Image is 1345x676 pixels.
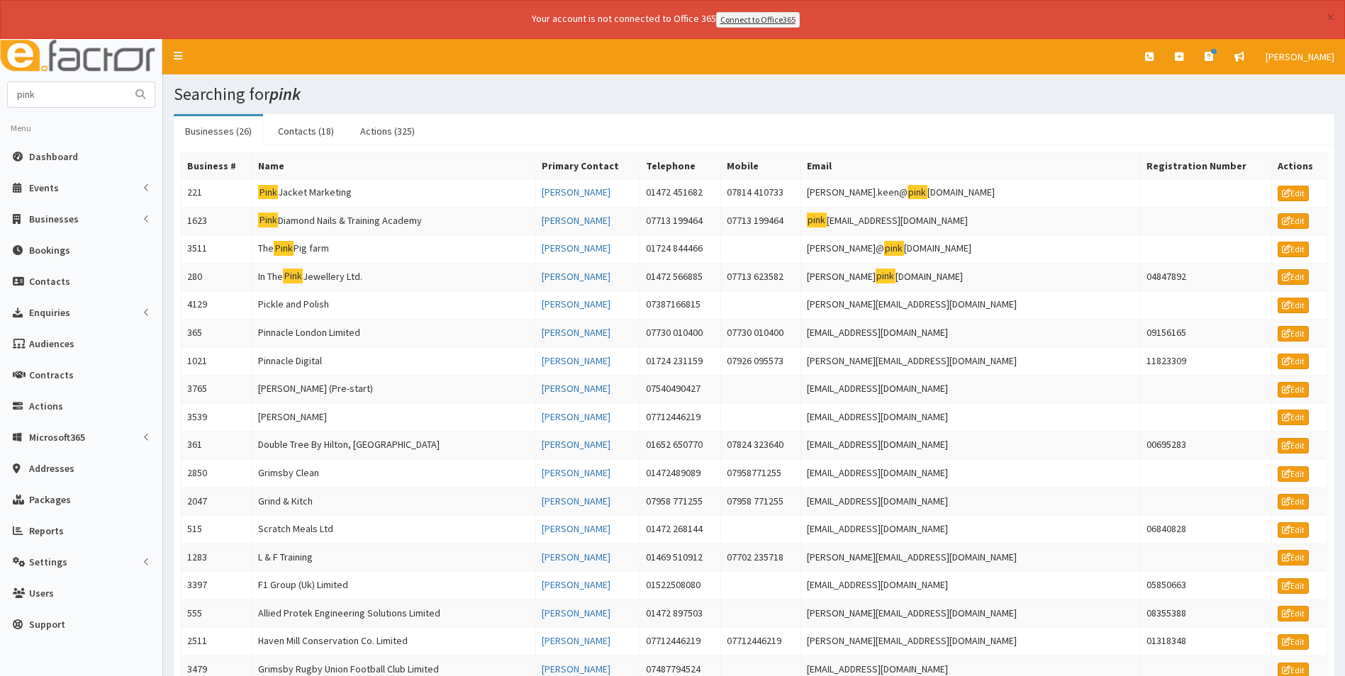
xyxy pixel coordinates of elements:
[800,179,1140,207] td: [PERSON_NAME].keen@ [DOMAIN_NAME]
[252,516,536,544] td: Scratch Meals Ltd
[29,431,85,444] span: Microsoft365
[640,572,720,600] td: 01522508080
[1141,628,1272,656] td: 01318348
[640,488,720,516] td: 07958 771255
[1278,213,1309,229] a: Edit
[252,235,536,264] td: The Pig farm
[182,319,252,347] td: 365
[1141,319,1272,347] td: 09156165
[640,516,720,544] td: 01472 268144
[1278,606,1309,621] a: Edit
[258,213,278,227] mark: Pink
[252,263,536,291] td: In The Jewellery Ltd.
[640,179,720,207] td: 01472 451682
[1327,10,1334,25] button: ×
[720,628,800,656] td: 07712446219
[252,403,536,432] td: [PERSON_NAME]
[252,291,536,320] td: Pickle and Polish
[252,599,536,628] td: Allied Protek Engineering Solutions Limited
[1278,494,1309,509] a: Edit
[800,488,1140,516] td: [EMAIL_ADDRESS][DOMAIN_NAME]
[800,516,1140,544] td: [EMAIL_ADDRESS][DOMAIN_NAME]
[182,432,252,460] td: 361
[542,298,610,310] a: [PERSON_NAME]
[1278,186,1309,201] a: Edit
[182,235,252,264] td: 3511
[252,488,536,516] td: Grind & Kitch
[182,459,252,488] td: 2850
[29,462,74,475] span: Addresses
[29,493,71,506] span: Packages
[720,207,800,235] td: 07713 199464
[640,403,720,432] td: 07712446219
[640,291,720,320] td: 07387166815
[252,572,536,600] td: F1 Group (Uk) Limited
[542,522,610,535] a: [PERSON_NAME]
[1266,50,1334,63] span: [PERSON_NAME]
[542,410,610,423] a: [PERSON_NAME]
[640,459,720,488] td: 01472489089
[258,185,278,200] mark: Pink
[800,432,1140,460] td: [EMAIL_ADDRESS][DOMAIN_NAME]
[1141,432,1272,460] td: 00695283
[542,663,610,675] a: [PERSON_NAME]
[640,207,720,235] td: 07713 199464
[1278,269,1309,285] a: Edit
[640,543,720,572] td: 01469 510912
[8,82,127,107] input: Search...
[274,241,294,256] mark: Pink
[542,578,610,591] a: [PERSON_NAME]
[640,319,720,347] td: 07730 010400
[640,432,720,460] td: 01652 650770
[908,185,927,200] mark: pink
[182,263,252,291] td: 280
[182,599,252,628] td: 555
[640,235,720,264] td: 01724 844466
[800,263,1140,291] td: [PERSON_NAME] [DOMAIN_NAME]
[1278,326,1309,342] a: Edit
[1278,298,1309,313] a: Edit
[716,12,800,28] a: Connect to Office365
[182,403,252,432] td: 3539
[29,213,79,225] span: Businesses
[640,628,720,656] td: 07712446219
[182,152,252,179] th: Business #
[876,269,895,283] mark: pink
[29,275,70,288] span: Contacts
[800,376,1140,404] td: [EMAIL_ADDRESS][DOMAIN_NAME]
[1141,347,1272,376] td: 11823309
[182,207,252,235] td: 1623
[800,347,1140,376] td: [PERSON_NAME][EMAIL_ADDRESS][DOMAIN_NAME]
[1141,516,1272,544] td: 06840828
[252,628,536,656] td: Haven Mill Conservation Co. Limited
[29,587,54,599] span: Users
[1278,578,1309,594] a: Edit
[349,116,426,146] a: Actions (325)
[800,628,1140,656] td: [PERSON_NAME][EMAIL_ADDRESS][DOMAIN_NAME]
[1278,634,1309,650] a: Edit
[174,116,263,146] a: Businesses (26)
[800,152,1140,179] th: Email
[542,186,610,198] a: [PERSON_NAME]
[182,488,252,516] td: 2047
[800,291,1140,320] td: [PERSON_NAME][EMAIL_ADDRESS][DOMAIN_NAME]
[800,572,1140,600] td: [EMAIL_ADDRESS][DOMAIN_NAME]
[182,376,252,404] td: 3765
[542,438,610,451] a: [PERSON_NAME]
[182,516,252,544] td: 515
[1278,382,1309,398] a: Edit
[542,466,610,479] a: [PERSON_NAME]
[720,432,800,460] td: 07824 323640
[252,347,536,376] td: Pinnacle Digital
[1141,572,1272,600] td: 05850663
[252,207,536,235] td: Diamond Nails & Training Academy
[542,551,610,563] a: [PERSON_NAME]
[29,337,74,350] span: Audiences
[29,400,63,412] span: Actions
[640,263,720,291] td: 01472 566885
[720,179,800,207] td: 07814 410733
[720,319,800,347] td: 07730 010400
[1278,522,1309,538] a: Edit
[542,242,610,254] a: [PERSON_NAME]
[800,207,1140,235] td: [EMAIL_ADDRESS][DOMAIN_NAME]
